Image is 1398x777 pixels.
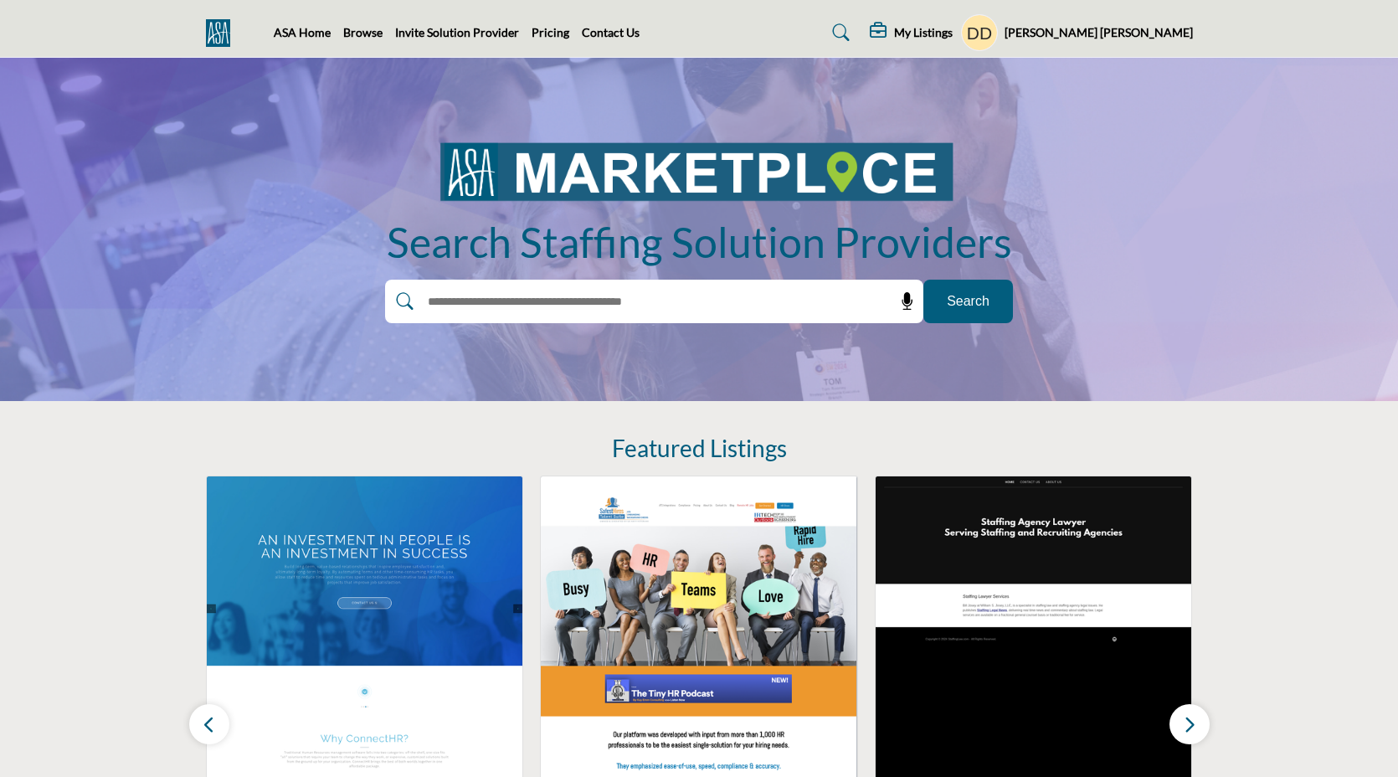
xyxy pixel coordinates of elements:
div: My Listings [870,23,953,43]
h2: Featured Listings [612,435,787,463]
a: Browse [343,25,383,39]
img: Site Logo [206,19,239,47]
span: Search [947,291,989,311]
button: Search [923,280,1013,323]
h1: Search Staffing Solution Providers [387,215,1012,270]
a: Search [816,19,861,46]
a: ASA Home [274,25,331,39]
h5: [PERSON_NAME] [PERSON_NAME] [1005,24,1193,41]
button: Show hide supplier dropdown [961,14,998,51]
img: image [435,136,963,205]
a: Pricing [532,25,569,39]
h5: My Listings [894,25,953,40]
a: Invite Solution Provider [395,25,519,39]
a: Contact Us [582,25,640,39]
